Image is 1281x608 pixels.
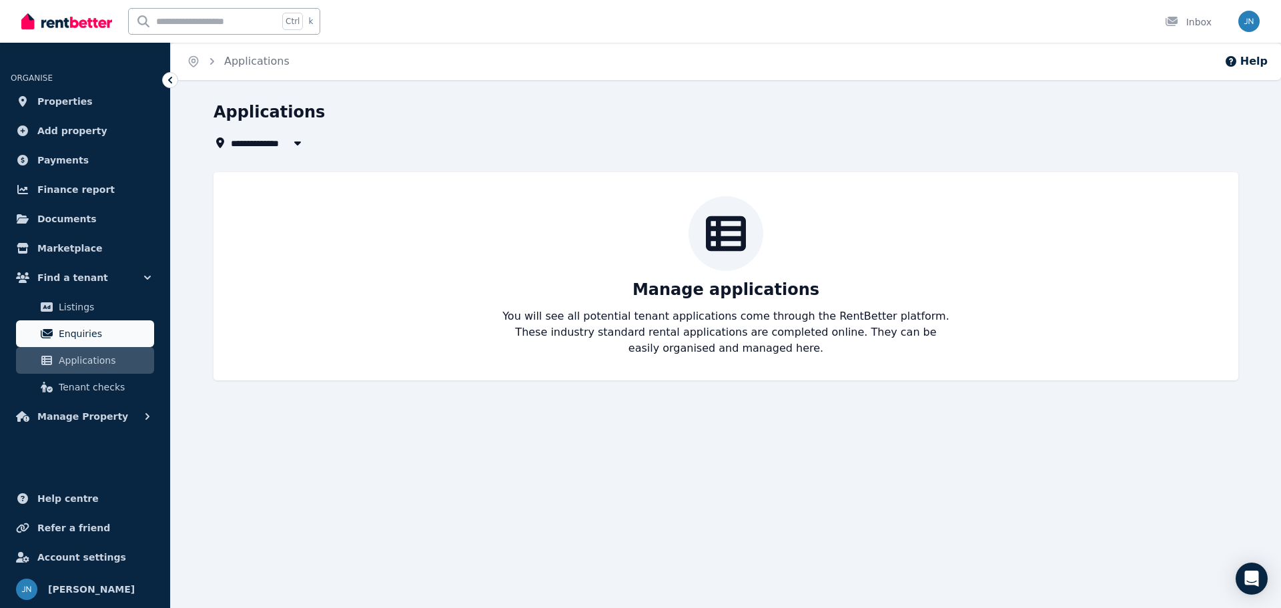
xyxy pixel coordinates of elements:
[11,515,159,541] a: Refer a friend
[632,279,819,300] p: Manage applications
[11,88,159,115] a: Properties
[16,374,154,400] a: Tenant checks
[59,326,149,342] span: Enquiries
[16,320,154,347] a: Enquiries
[11,117,159,144] a: Add property
[16,294,154,320] a: Listings
[37,93,93,109] span: Properties
[11,235,159,262] a: Marketplace
[224,55,290,67] a: Applications
[1236,563,1268,595] div: Open Intercom Messenger
[1238,11,1260,32] img: Jason Nissen
[59,352,149,368] span: Applications
[213,101,325,123] h1: Applications
[59,379,149,395] span: Tenant checks
[1224,53,1268,69] button: Help
[11,206,159,232] a: Documents
[308,16,313,27] span: k
[37,211,97,227] span: Documents
[37,520,110,536] span: Refer a friend
[11,485,159,512] a: Help centre
[1165,15,1212,29] div: Inbox
[37,240,102,256] span: Marketplace
[37,123,107,139] span: Add property
[59,299,149,315] span: Listings
[11,544,159,571] a: Account settings
[502,308,950,356] p: You will see all potential tenant applications come through the RentBetter platform. These indust...
[11,264,159,291] button: Find a tenant
[21,11,112,31] img: RentBetter
[11,176,159,203] a: Finance report
[37,491,99,507] span: Help centre
[282,13,303,30] span: Ctrl
[11,403,159,430] button: Manage Property
[37,152,89,168] span: Payments
[37,182,115,198] span: Finance report
[11,147,159,174] a: Payments
[171,43,306,80] nav: Breadcrumb
[16,579,37,600] img: Jason Nissen
[37,549,126,565] span: Account settings
[37,270,108,286] span: Find a tenant
[11,73,53,83] span: ORGANISE
[48,581,135,597] span: [PERSON_NAME]
[37,408,128,424] span: Manage Property
[16,347,154,374] a: Applications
